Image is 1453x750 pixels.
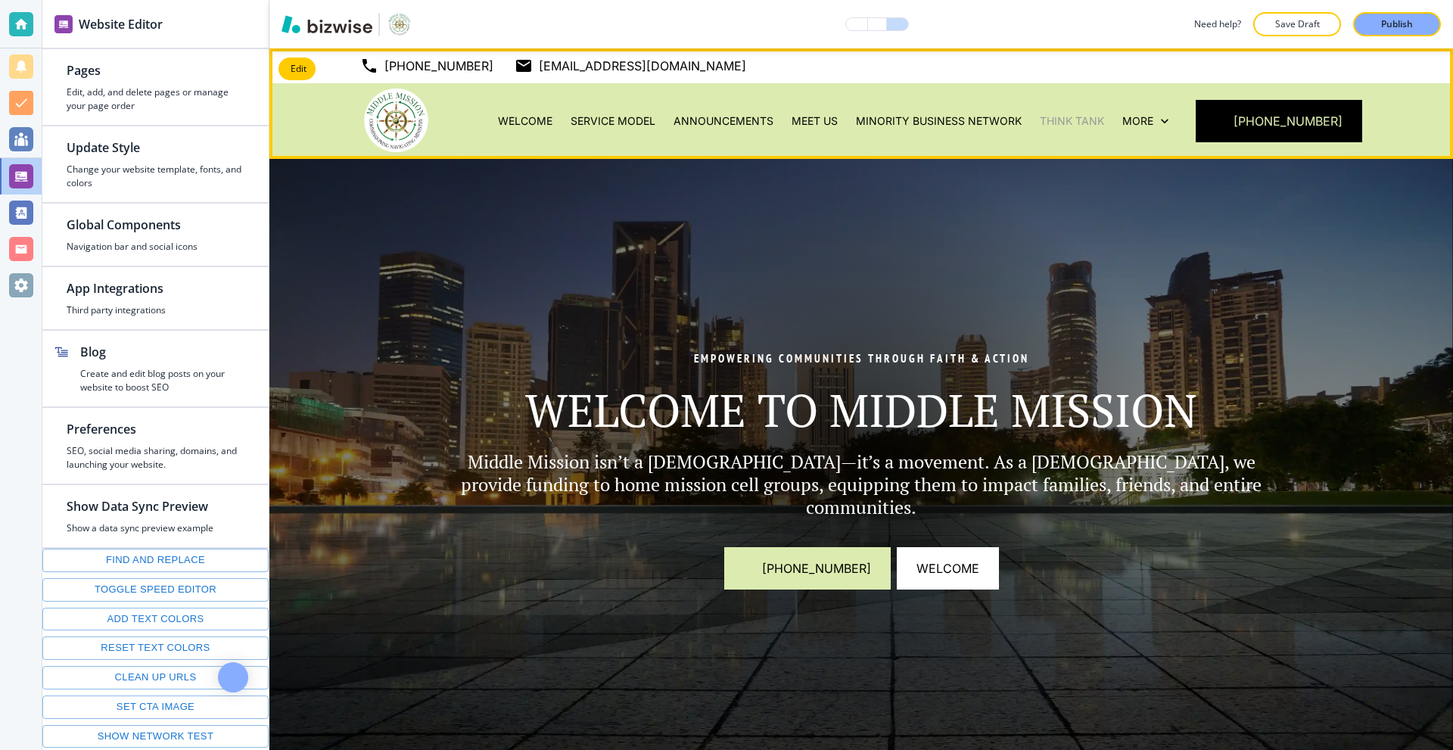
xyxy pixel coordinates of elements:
[67,163,244,190] h4: Change your website template, fonts, and colors
[1122,114,1153,129] p: More
[80,343,244,361] h2: Blog
[80,367,244,394] h4: Create and edit blog posts on your website to boost SEO
[571,114,655,129] p: Service Model
[1381,17,1413,31] p: Publish
[42,408,269,484] button: PreferencesSEO, social media sharing, domains, and launching your website.
[762,559,871,577] span: [PHONE_NUMBER]
[42,331,269,406] button: BlogCreate and edit blog posts on your website to boost SEO
[897,547,999,590] button: WELCOME
[42,49,269,125] button: PagesEdit, add, and delete pages or manage your page order
[278,58,316,80] button: Edit
[67,61,244,79] h2: Pages
[42,578,269,602] button: Toggle speed editor
[916,559,979,577] span: WELCOME
[42,267,269,329] button: App IntegrationsThird party integrations
[42,666,269,689] button: Clean up URLs
[282,15,372,33] img: Bizwise Logo
[1353,12,1441,36] button: Publish
[42,126,269,202] button: Update StyleChange your website template, fonts, and colors
[67,521,213,535] h4: Show a data sync preview example
[1040,114,1104,129] p: Think Tank
[42,485,238,547] button: Show Data Sync PreviewShow a data sync preview example
[384,54,493,77] p: [PHONE_NUMBER]
[539,54,746,77] p: [EMAIL_ADDRESS][DOMAIN_NAME]
[856,114,1022,129] p: Minority Business Network
[79,15,163,33] h2: Website Editor
[42,608,269,631] button: Add text colors
[1273,17,1321,31] p: Save Draft
[1234,112,1343,130] span: [PHONE_NUMBER]
[42,549,269,572] button: Find and replace
[446,350,1276,368] p: Empowering Communities Through Faith & Action
[1253,12,1341,36] button: Save Draft
[42,725,269,748] button: Show network test
[446,450,1276,518] p: Middle Mission isn’t a [DEMOGRAPHIC_DATA]—it’s a movement. As a [DEMOGRAPHIC_DATA], we provide fu...
[792,114,838,129] p: Meet Us
[67,216,244,234] h2: Global Components
[724,547,891,590] a: [PHONE_NUMBER]
[446,383,1276,437] p: WELCOME TO MIDDLE MISSION
[67,86,244,113] h4: Edit, add, and delete pages or manage your page order
[67,138,244,157] h2: Update Style
[498,114,552,129] p: Welcome
[67,420,244,438] h2: Preferences
[67,444,244,471] h4: SEO, social media sharing, domains, and launching your website.
[515,54,746,77] a: [EMAIL_ADDRESS][DOMAIN_NAME]
[67,279,244,297] h2: App Integrations
[42,636,269,660] button: Reset text colors
[67,240,244,254] h4: Navigation bar and social icons
[1196,100,1362,142] a: [PHONE_NUMBER]
[67,497,213,515] h2: Show Data Sync Preview
[360,89,432,152] img: Middle Mission
[42,204,269,266] button: Global ComponentsNavigation bar and social icons
[1194,17,1241,31] h3: Need help?
[54,15,73,33] img: editor icon
[42,696,269,719] button: Set CTA image
[674,114,773,129] p: Announcements
[67,303,244,317] h4: Third party integrations
[386,12,413,36] img: Your Logo
[360,54,493,77] a: [PHONE_NUMBER]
